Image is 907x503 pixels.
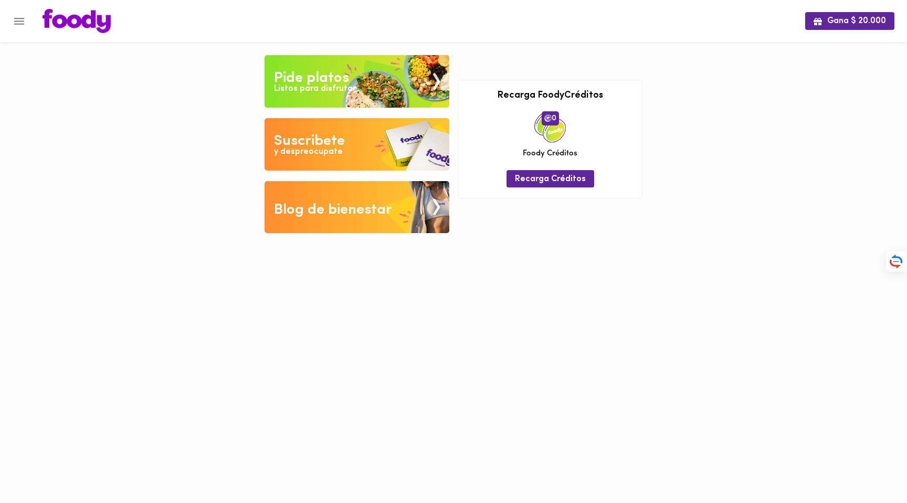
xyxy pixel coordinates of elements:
[523,148,577,159] span: Foody Créditos
[265,118,449,171] img: Disfruta bajar de peso
[274,200,392,221] div: Blog de bienestar
[515,174,586,184] span: Recarga Créditos
[43,9,111,33] img: logo.png
[466,91,634,101] h3: Recarga FoodyCréditos
[846,442,897,492] iframe: Messagebird Livechat Widget
[274,83,356,95] div: Listos para disfrutar
[534,111,566,143] img: credits-package.png
[274,146,343,158] div: y despreocupate
[507,170,594,187] button: Recarga Créditos
[6,8,32,34] button: Menu
[544,114,552,122] img: foody-creditos.png
[265,55,449,108] img: Pide un Platos
[814,16,886,26] span: Gana $ 20.000
[265,181,449,234] img: Blog de bienestar
[274,131,345,152] div: Suscribete
[805,12,894,29] button: Gana $ 20.000
[274,68,349,89] div: Pide platos
[542,111,559,125] span: 0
